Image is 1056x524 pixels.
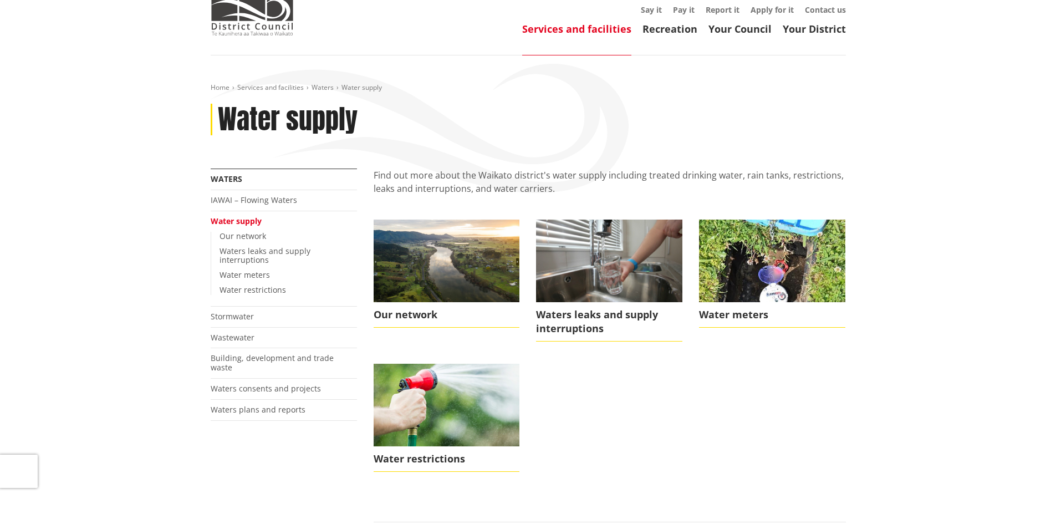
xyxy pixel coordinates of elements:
a: Waters [312,83,334,92]
a: Water restrictions [374,364,520,472]
a: Water meters [220,269,270,280]
span: Our network [374,302,520,328]
a: IAWAI – Flowing Waters [211,195,297,205]
a: Home [211,83,229,92]
a: Waters leaks and supply interruptions [536,220,682,342]
img: Waikato Te Awa [374,220,520,302]
a: Water restrictions [220,284,286,295]
a: Waters plans and reports [211,404,305,415]
a: Water supply [211,216,262,226]
a: Our network [374,220,520,328]
a: Pay it [673,4,695,15]
p: Find out more about the Waikato district's water supply including treated drinking water, rain ta... [374,169,846,208]
a: Services and facilities [522,22,631,35]
span: Water supply [341,83,382,92]
a: Stormwater [211,311,254,322]
img: water image [536,220,682,302]
a: Waters leaks and supply interruptions [220,246,310,266]
a: Wastewater [211,332,254,343]
span: Water restrictions [374,446,520,472]
a: Contact us [805,4,846,15]
img: water meter [699,220,845,302]
a: Our network [220,231,266,241]
a: Services and facilities [237,83,304,92]
a: Apply for it [751,4,794,15]
a: Your Council [708,22,772,35]
a: Recreation [642,22,697,35]
h1: Water supply [218,104,358,136]
span: Water meters [699,302,845,328]
a: Report it [706,4,739,15]
span: Waters leaks and supply interruptions [536,302,682,342]
nav: breadcrumb [211,83,846,93]
a: Waters consents and projects [211,383,321,394]
a: Say it [641,4,662,15]
a: Building, development and trade waste [211,353,334,373]
img: water restriction [374,364,520,446]
a: Your District [783,22,846,35]
iframe: Messenger Launcher [1005,477,1045,517]
a: Water meters [699,220,845,328]
a: Waters [211,174,242,184]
